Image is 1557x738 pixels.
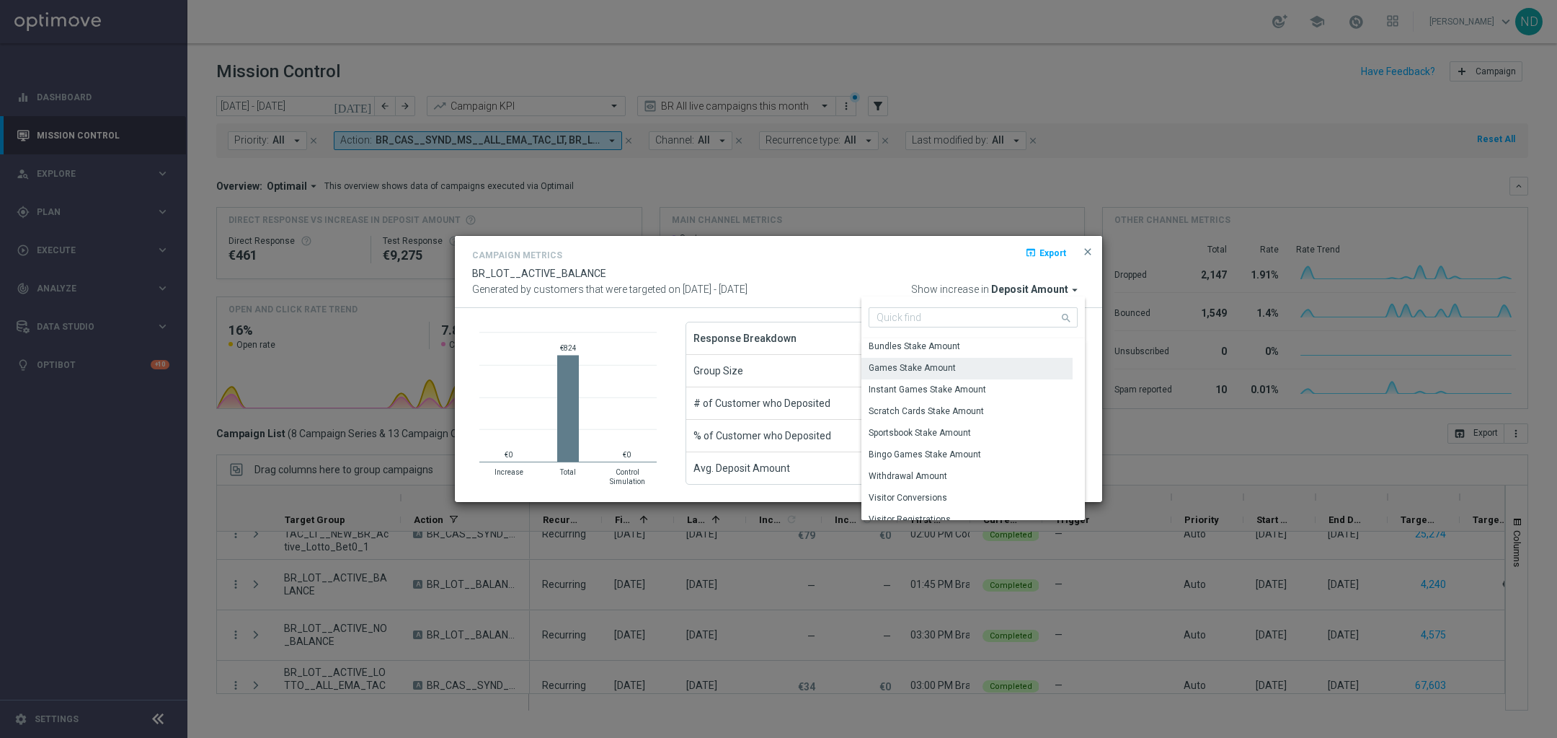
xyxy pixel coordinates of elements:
span: Deposit Amount [991,284,1068,296]
span: % of Customer who Deposited [693,420,831,452]
div: Press SPACE to select this row. [861,379,1073,401]
div: Press SPACE to select this row. [861,466,1073,488]
i: arrow_drop_down [1068,284,1081,296]
div: Press SPACE to select this row. [861,401,1073,423]
text: €0 [505,451,513,459]
span: Avg. Deposit Amount [693,452,790,484]
text: Control Simulation [610,468,645,486]
div: Bundles Stake Amount [869,340,960,353]
div: Press SPACE to select this row. [861,509,1073,531]
div: Scratch Cards Stake Amount [869,405,984,418]
div: Visitor Conversions [869,491,947,504]
div: Withdrawal Amount [869,470,947,483]
span: # of Customer who Deposited [693,387,830,419]
div: Bingo Games Stake Amount [869,448,981,461]
span: [DATE] - [DATE] [683,284,748,295]
span: BR_LOT__ACTIVE_BALANCE [472,268,606,279]
i: search [1060,309,1073,325]
div: Games Stake Amount [869,361,956,374]
span: Show increase in [911,284,989,296]
i: open_in_browser [1025,247,1037,258]
span: Export [1039,248,1066,258]
span: Response Breakdown [693,322,797,354]
div: Press SPACE to select this row. [861,488,1073,509]
button: Deposit Amount arrow_drop_down [991,284,1085,296]
div: Press SPACE to select this row. [861,358,1073,379]
span: close [1082,246,1094,258]
h4: Campaign Metrics [472,250,562,260]
span: Generated by customers that were targeted on [472,284,680,295]
div: Instant Games Stake Amount [869,383,986,396]
text: €0 [623,451,631,459]
text: €824 [560,344,577,352]
text: Increase [494,468,523,476]
span: Group Size [693,355,743,387]
text: Total [559,468,576,476]
div: Visitor Registrations [869,513,951,526]
div: Press SPACE to select this row. [861,423,1073,444]
input: Quick find [869,307,1078,328]
div: Sportsbook Stake Amount [869,426,971,439]
div: Press SPACE to select this row. [861,444,1073,466]
button: open_in_browser Export [1024,244,1068,261]
div: Press SPACE to select this row. [861,336,1073,358]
